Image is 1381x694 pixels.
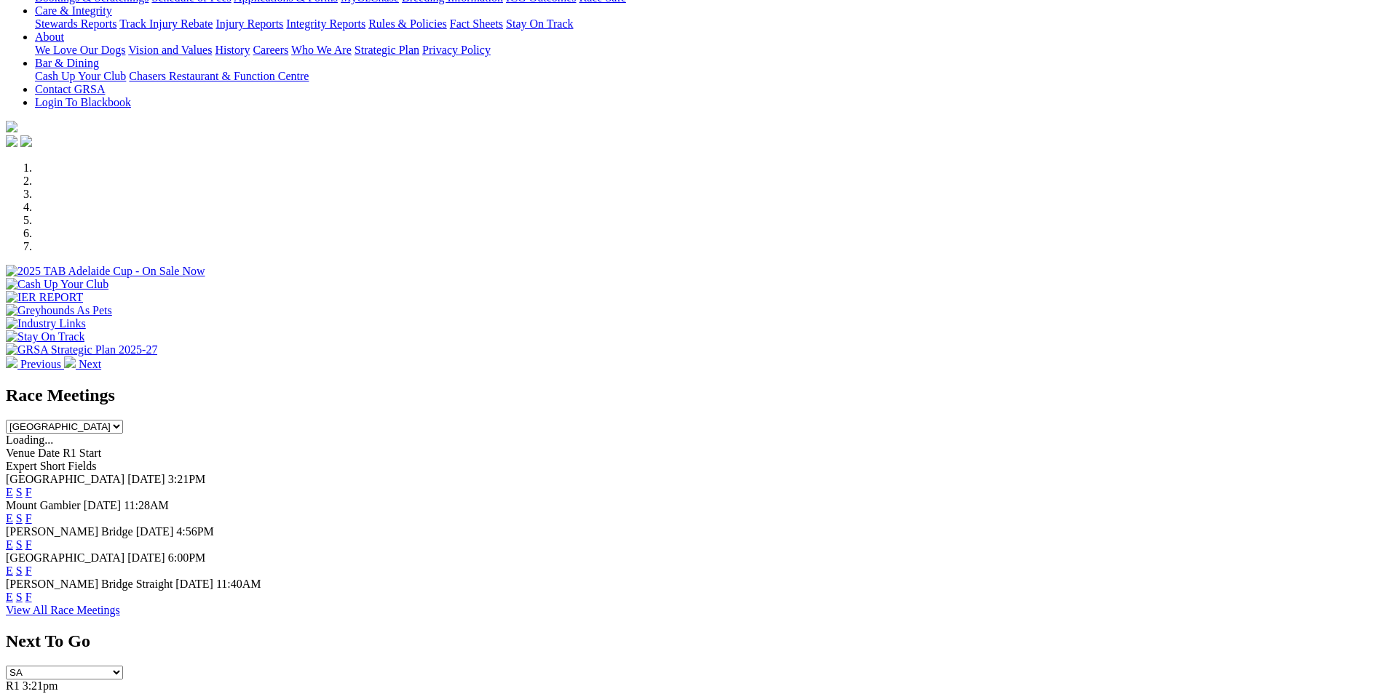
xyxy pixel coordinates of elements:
[6,499,81,511] span: Mount Gambier
[40,460,66,472] span: Short
[23,679,58,692] span: 3:21pm
[215,44,250,56] a: History
[175,578,213,590] span: [DATE]
[6,486,13,498] a: E
[35,17,1375,31] div: Care & Integrity
[6,278,108,291] img: Cash Up Your Club
[35,96,131,108] a: Login To Blackbook
[450,17,503,30] a: Fact Sheets
[128,44,212,56] a: Vision and Values
[6,473,124,485] span: [GEOGRAPHIC_DATA]
[6,604,120,616] a: View All Race Meetings
[6,565,13,577] a: E
[6,591,13,603] a: E
[286,17,365,30] a: Integrity Reports
[68,460,96,472] span: Fields
[35,70,126,82] a: Cash Up Your Club
[6,460,37,472] span: Expert
[25,565,32,577] a: F
[63,447,101,459] span: R1 Start
[6,343,157,356] img: GRSA Strategic Plan 2025-27
[6,358,64,370] a: Previous
[79,358,101,370] span: Next
[6,291,83,304] img: IER REPORT
[291,44,352,56] a: Who We Are
[129,70,309,82] a: Chasers Restaurant & Function Centre
[20,358,61,370] span: Previous
[64,356,76,368] img: chevron-right-pager-white.svg
[25,512,32,525] a: F
[16,565,23,577] a: S
[168,473,206,485] span: 3:21PM
[25,538,32,551] a: F
[35,31,64,43] a: About
[35,4,112,17] a: Care & Integrity
[215,17,283,30] a: Injury Reports
[6,265,205,278] img: 2025 TAB Adelaide Cup - On Sale Now
[6,356,17,368] img: chevron-left-pager-white.svg
[16,538,23,551] a: S
[25,591,32,603] a: F
[38,447,60,459] span: Date
[6,317,86,330] img: Industry Links
[64,358,101,370] a: Next
[6,538,13,551] a: E
[216,578,261,590] span: 11:40AM
[35,57,99,69] a: Bar & Dining
[253,44,288,56] a: Careers
[35,17,116,30] a: Stewards Reports
[6,447,35,459] span: Venue
[20,135,32,147] img: twitter.svg
[119,17,213,30] a: Track Injury Rebate
[6,679,20,692] span: R1
[127,551,165,564] span: [DATE]
[124,499,169,511] span: 11:28AM
[6,578,173,590] span: [PERSON_NAME] Bridge Straight
[168,551,206,564] span: 6:00PM
[6,135,17,147] img: facebook.svg
[6,330,84,343] img: Stay On Track
[422,44,491,56] a: Privacy Policy
[355,44,419,56] a: Strategic Plan
[6,121,17,132] img: logo-grsa-white.png
[16,591,23,603] a: S
[368,17,447,30] a: Rules & Policies
[127,473,165,485] span: [DATE]
[35,44,1375,57] div: About
[6,631,1375,651] h2: Next To Go
[136,525,174,538] span: [DATE]
[6,525,133,538] span: [PERSON_NAME] Bridge
[6,512,13,525] a: E
[35,70,1375,83] div: Bar & Dining
[35,44,125,56] a: We Love Our Dogs
[506,17,573,30] a: Stay On Track
[16,512,23,525] a: S
[176,525,214,538] span: 4:56PM
[6,386,1375,405] h2: Race Meetings
[84,499,122,511] span: [DATE]
[25,486,32,498] a: F
[6,434,53,446] span: Loading...
[6,304,112,317] img: Greyhounds As Pets
[6,551,124,564] span: [GEOGRAPHIC_DATA]
[35,83,105,95] a: Contact GRSA
[16,486,23,498] a: S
